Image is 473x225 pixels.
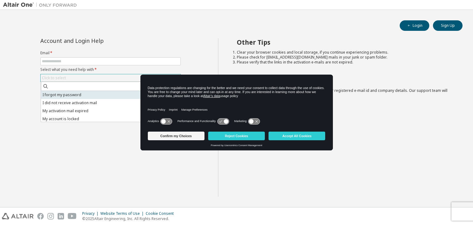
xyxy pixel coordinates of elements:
div: Click to select [42,76,66,80]
label: Select what you need help with [40,67,181,72]
label: Email [40,51,181,55]
img: linkedin.svg [58,213,64,219]
li: Please verify that the links in the activation e-mails are not expired. [237,60,452,65]
div: Click to select [41,74,180,82]
img: facebook.svg [37,213,44,219]
img: altair_logo.svg [2,213,34,219]
h2: Not sure how to login? [237,76,452,84]
img: youtube.svg [68,213,77,219]
li: Clear your browser cookies and local storage, if you continue experiencing problems. [237,50,452,55]
button: Login [400,20,429,31]
li: Please check for [EMAIL_ADDRESS][DOMAIN_NAME] mails in your junk or spam folder. [237,55,452,60]
span: with a brief description of the problem, your registered e-mail id and company details. Our suppo... [237,88,447,98]
button: Sign Up [433,20,463,31]
div: Website Terms of Use [100,211,146,216]
h2: Other Tips [237,38,452,46]
img: instagram.svg [47,213,54,219]
li: I forgot my password [41,91,180,99]
div: Account and Login Help [40,38,153,43]
img: Altair One [3,2,80,8]
div: Privacy [82,211,100,216]
p: © 2025 Altair Engineering, Inc. All Rights Reserved. [82,216,177,221]
div: Cookie Consent [146,211,177,216]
